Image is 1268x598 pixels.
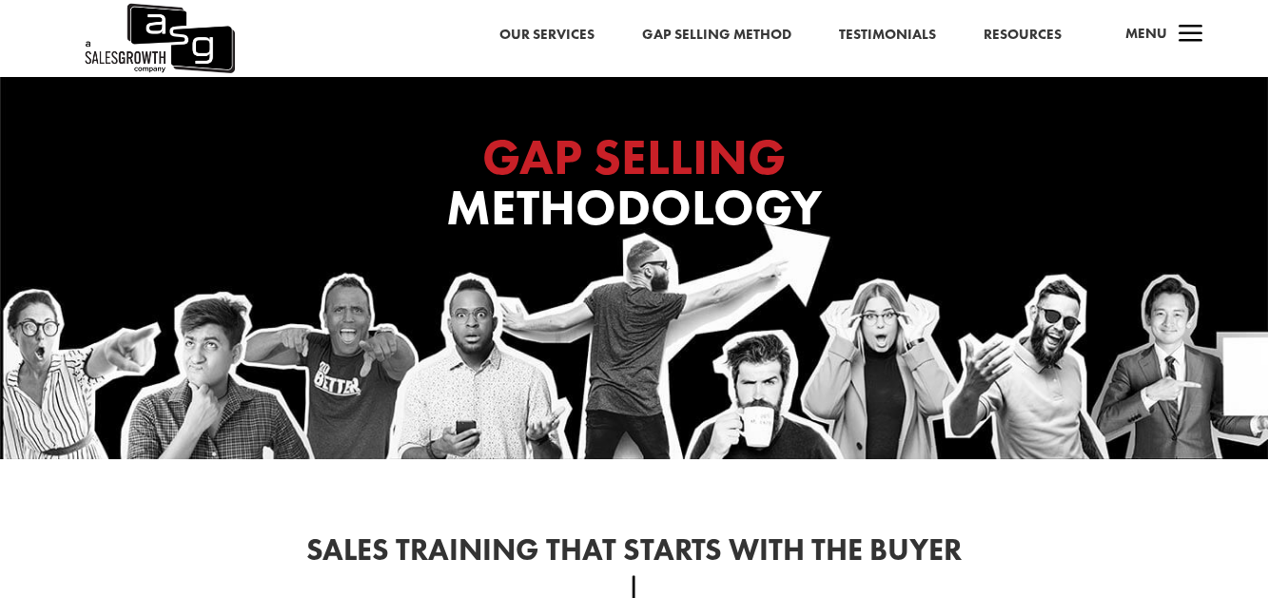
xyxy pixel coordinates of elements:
[127,535,1141,575] h2: Sales Training That Starts With the Buyer
[984,23,1062,48] a: Resources
[839,23,936,48] a: Testimonials
[1125,24,1167,43] span: Menu
[482,125,786,189] span: GAP SELLING
[499,23,595,48] a: Our Services
[1172,16,1210,54] span: a
[642,23,791,48] a: Gap Selling Method
[254,132,1015,242] h1: Methodology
